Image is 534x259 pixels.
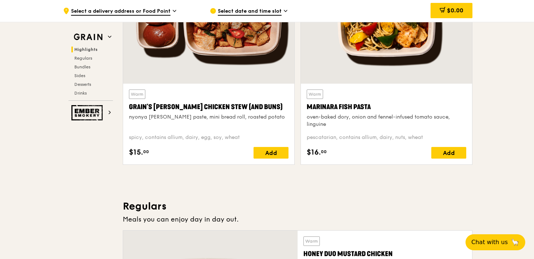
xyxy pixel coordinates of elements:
span: 🦙 [511,238,519,247]
span: Drinks [74,91,87,96]
span: 00 [143,149,149,155]
span: Select date and time slot [218,8,282,16]
span: Chat with us [471,238,508,247]
span: Select a delivery address or Food Point [71,8,170,16]
div: pescatarian, contains allium, dairy, nuts, wheat [307,134,466,141]
span: Sides [74,73,85,78]
span: $16. [307,147,321,158]
img: Grain web logo [71,31,105,44]
button: Chat with us🦙 [466,234,525,250]
div: Marinara Fish Pasta [307,102,466,112]
div: Meals you can enjoy day in day out. [123,214,472,224]
span: $0.00 [447,7,463,14]
span: Desserts [74,82,91,87]
div: Warm [307,89,323,99]
span: Highlights [74,47,98,52]
span: Bundles [74,64,90,69]
div: Warm [129,89,145,99]
span: 00 [321,149,327,155]
div: nyonya [PERSON_NAME] paste, mini bread roll, roasted potato [129,113,288,121]
h3: Regulars [123,200,472,213]
div: Warm [303,236,320,246]
div: Honey Duo Mustard Chicken [303,249,466,259]
img: Ember Smokery web logo [71,105,105,120]
span: Regulars [74,56,92,61]
div: oven-baked dory, onion and fennel-infused tomato sauce, linguine [307,113,466,128]
div: Grain's [PERSON_NAME] Chicken Stew (and buns) [129,102,288,112]
div: spicy, contains allium, dairy, egg, soy, wheat [129,134,288,141]
div: Add [431,147,466,159]
span: $15. [129,147,143,158]
div: Add [254,147,288,159]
